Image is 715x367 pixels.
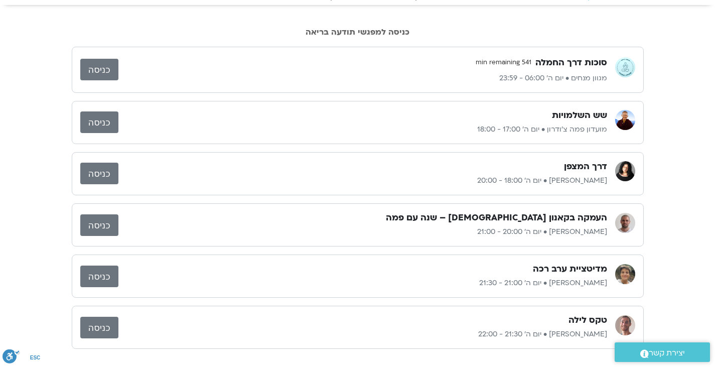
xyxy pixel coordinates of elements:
p: [PERSON_NAME] • יום ה׳ 18:00 - 20:00 [118,175,607,187]
h3: סוכות דרך החמלה [535,57,607,69]
p: מגוון מנחים • יום ה׳ 06:00 - 23:59 [118,72,607,84]
span: 541 min remaining [472,55,535,70]
h3: דרך המצפן [564,161,607,173]
a: כניסה [80,266,118,287]
p: [PERSON_NAME] • יום ה׳ 21:00 - 21:30 [118,277,607,289]
span: יצירת קשר [649,346,685,360]
a: כניסה [80,214,118,236]
a: יצירת קשר [615,342,710,362]
a: כניסה [80,111,118,133]
img: נעם גרייף [615,264,635,284]
img: מועדון פמה צ'ודרון [615,110,635,130]
p: [PERSON_NAME] • יום ה׳ 20:00 - 21:00 [118,226,607,238]
img: דקל קנטי [615,213,635,233]
a: כניסה [80,317,118,338]
a: כניסה [80,59,118,80]
p: [PERSON_NAME] • יום ה׳ 21:30 - 22:00 [118,328,607,340]
img: מגוון מנחים [615,57,635,77]
h3: מדיטציית ערב רכה [533,263,607,275]
img: גיורא מראני [615,315,635,335]
h2: כניסה למפגשי תודעה בריאה [72,28,644,37]
h3: טקס לילה [568,314,607,326]
p: מועדון פמה צ'ודרון • יום ה׳ 17:00 - 18:00 [118,124,607,136]
img: ארנינה קשתן [615,161,635,181]
h3: העמקה בקאנון [DEMOGRAPHIC_DATA] – שנה עם פמה [386,212,607,224]
a: כניסה [80,163,118,184]
h3: שש השלמויות [552,109,607,121]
